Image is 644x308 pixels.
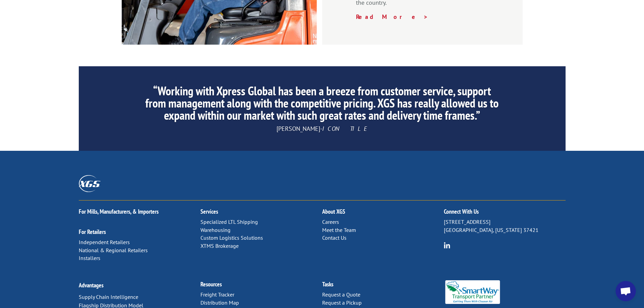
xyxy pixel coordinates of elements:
[200,234,263,241] a: Custom Logistics Solutions
[320,125,322,133] span: -
[79,208,159,215] a: For Mills, Manufacturers, & Importers
[322,218,339,225] a: Careers
[79,239,130,245] a: Independent Retailers
[79,281,103,289] a: Advantages
[322,299,362,306] a: Request a Pickup
[322,281,444,291] h2: Tasks
[142,85,502,125] h2: “Working with Xpress Global has been a breeze from customer service, support from management alon...
[79,293,138,300] a: Supply Chain Intelligence
[79,175,100,192] img: XGS_Logos_ALL_2024_All_White
[322,227,356,233] a: Meet the Team
[200,291,234,298] a: Freight Tracker
[79,247,148,254] a: National & Regional Retailers
[322,291,360,298] a: Request a Quote
[200,242,239,249] a: XTMS Brokerage
[200,299,239,306] a: Distribution Map
[444,218,566,234] p: [STREET_ADDRESS] [GEOGRAPHIC_DATA], [US_STATE] 37421
[444,209,566,218] h2: Connect With Us
[444,242,450,248] img: group-6
[322,125,368,133] span: ICON TILE
[616,281,636,301] div: Open chat
[356,13,428,21] a: Read More >
[79,255,100,261] a: Installers
[79,228,106,236] a: For Retailers
[277,125,320,133] span: [PERSON_NAME]
[444,280,502,304] img: Smartway_Logo
[200,208,218,215] a: Services
[200,280,222,288] a: Resources
[200,227,231,233] a: Warehousing
[200,218,258,225] a: Specialized LTL Shipping
[322,234,347,241] a: Contact Us
[322,208,345,215] a: About XGS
